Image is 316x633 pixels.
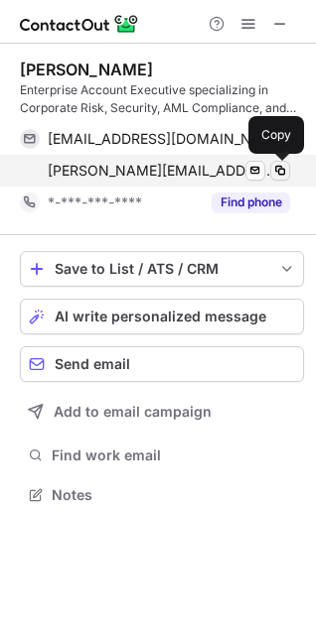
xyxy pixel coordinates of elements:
button: Notes [20,481,304,509]
button: Reveal Button [212,192,290,212]
button: Add to email campaign [20,394,304,430]
img: ContactOut v5.3.10 [20,12,139,36]
span: Add to email campaign [54,404,212,420]
div: Enterprise Account Executive specializing in Corporate Risk, Security, AML Compliance, and Fraud ... [20,81,304,117]
span: Send email [55,356,130,372]
button: save-profile-one-click [20,251,304,287]
div: Save to List / ATS / CRM [55,261,269,277]
button: AI write personalized message [20,299,304,334]
span: Find work email [52,446,296,464]
span: [PERSON_NAME][EMAIL_ADDRESS][DOMAIN_NAME] [48,162,275,180]
span: Notes [52,486,296,504]
span: [EMAIL_ADDRESS][DOMAIN_NAME] [48,130,275,148]
span: AI write personalized message [55,309,266,324]
button: Find work email [20,442,304,469]
div: [PERSON_NAME] [20,60,153,79]
button: Send email [20,346,304,382]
